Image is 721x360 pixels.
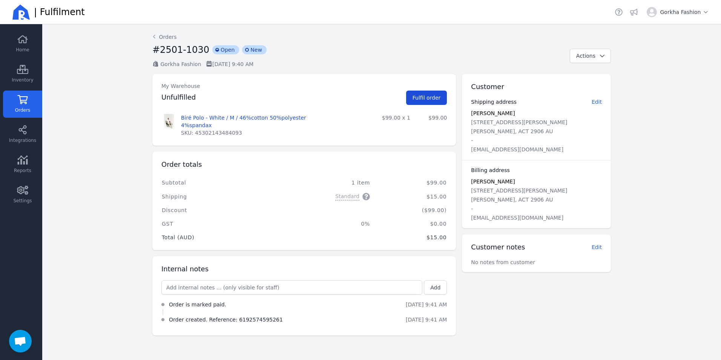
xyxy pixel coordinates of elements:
[15,107,30,113] span: Orders
[169,301,226,308] p: Order is marked paid.
[592,243,602,251] button: Edit
[13,198,32,204] span: Settings
[660,8,709,16] span: Gorkha Fashion
[161,189,262,203] td: Shipping
[570,49,611,63] button: Actions
[376,176,447,189] td: $99.00
[161,264,209,274] h2: Internal notes
[376,203,447,217] td: ($99.00)
[161,231,262,244] td: Total (AUD)
[471,197,553,203] span: [PERSON_NAME], ACT 2906 AU
[471,110,515,116] span: [PERSON_NAME]
[161,217,262,231] td: GST
[181,114,326,129] a: Biré Polo - White / M / 46%cotton 50%polyester 4%spandax
[212,45,239,54] span: Open
[34,6,85,18] span: | Fulfilment
[471,98,517,106] h3: Shipping address
[592,99,602,105] span: Edit
[12,77,33,83] span: Inventory
[471,215,563,221] span: [EMAIL_ADDRESS][DOMAIN_NAME]
[368,111,416,140] td: $99.00 x 1
[152,33,177,41] a: Orders
[335,192,359,200] span: Standard
[592,244,602,250] span: Edit
[614,7,624,17] a: Helpdesk
[206,60,254,68] p: [DATE] 9:40 AM
[424,280,447,295] button: Add
[9,330,32,352] div: Open chat
[161,83,200,89] span: My Warehouse
[471,119,567,125] span: [STREET_ADDRESS][PERSON_NAME]
[406,317,447,323] time: [DATE] 9:41 AM
[376,217,447,231] td: $0.00
[471,242,525,252] h2: Customer notes
[161,92,196,103] h2: Unfulfilled
[12,3,30,21] img: Ricemill Logo
[262,217,376,231] td: 0%
[16,47,29,53] span: Home
[430,285,440,291] span: Add
[471,82,504,92] h2: Customer
[14,168,31,174] span: Reports
[471,259,535,265] span: No notes from customer
[262,176,376,189] td: 1 item
[152,44,209,56] h2: #2501-1030
[161,176,262,189] td: Subtotal
[335,192,370,200] button: Standard
[416,111,453,140] td: $99.00
[181,129,242,137] span: SKU: 45302143484093
[161,61,201,67] span: Gorkha Fashion
[169,316,283,323] p: Order created. Reference: 6192574595261
[376,189,447,203] td: $15.00
[592,98,602,106] button: Edit
[471,206,473,212] span: -
[161,203,262,217] td: Discount
[471,166,509,174] h3: Billing address
[471,178,515,185] span: [PERSON_NAME]
[161,159,202,170] h2: Order totals
[406,302,447,308] time: [DATE] 9:41 AM
[406,91,447,105] button: Fulfil order
[161,114,176,129] img: Biré Polo - White / M / 46%cotton 50%polyester 4%spandax
[162,281,422,294] input: Add internal notes ... (only visible for staff)
[413,95,441,101] span: Fulfil order
[471,188,567,194] span: [STREET_ADDRESS][PERSON_NAME]
[471,128,553,134] span: [PERSON_NAME], ACT 2906 AU
[471,137,473,143] span: -
[242,45,267,54] span: New
[471,146,563,152] span: [EMAIL_ADDRESS][DOMAIN_NAME]
[644,4,712,20] button: Gorkha Fashion
[9,137,36,143] span: Integrations
[376,231,447,244] td: $15.00
[576,53,595,59] span: Actions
